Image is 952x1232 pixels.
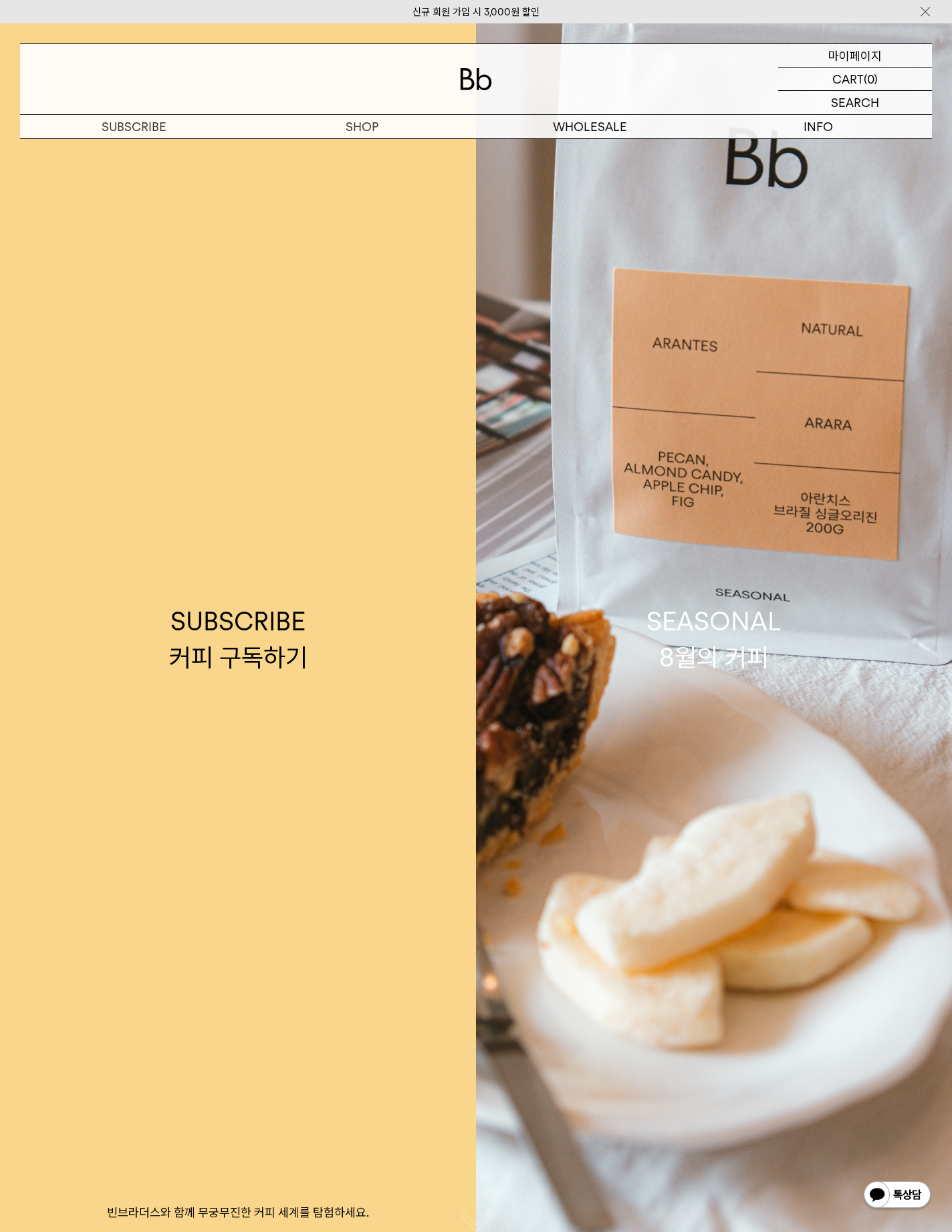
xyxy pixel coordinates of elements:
p: SEARCH [831,91,879,114]
p: CART [832,68,864,90]
p: INFO [704,115,932,138]
a: CART (0) [778,68,932,91]
div: SEASONAL 8월의 커피 [646,604,782,674]
p: WHOLESALE [476,115,704,138]
a: SUBSCRIBE [20,115,248,138]
p: 마이페이지 [828,44,882,67]
a: 신규 회원 가입 시 3,000원 할인 [412,6,540,18]
p: (0) [864,68,878,90]
a: SHOP [248,115,476,138]
img: 로고 [460,68,492,90]
div: SUBSCRIBE 커피 구독하기 [169,604,308,674]
img: 카카오톡 채널 1:1 채팅 버튼 [862,1180,932,1212]
a: 마이페이지 [778,44,932,68]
